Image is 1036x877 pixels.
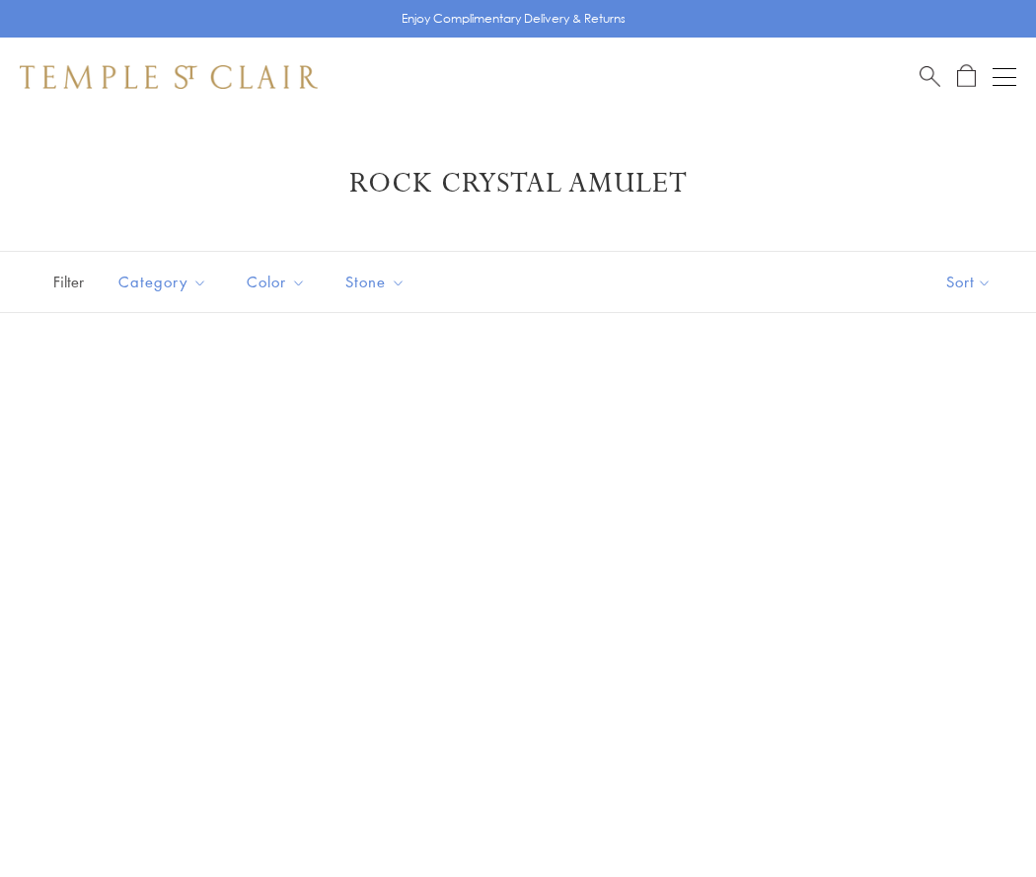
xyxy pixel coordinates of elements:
[104,260,222,304] button: Category
[993,65,1016,89] button: Open navigation
[232,260,321,304] button: Color
[402,9,626,29] p: Enjoy Complimentary Delivery & Returns
[957,64,976,89] a: Open Shopping Bag
[920,64,940,89] a: Search
[237,270,321,294] span: Color
[335,270,420,294] span: Stone
[109,270,222,294] span: Category
[902,252,1036,312] button: Show sort by
[49,166,987,201] h1: Rock Crystal Amulet
[331,260,420,304] button: Stone
[20,65,318,89] img: Temple St. Clair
